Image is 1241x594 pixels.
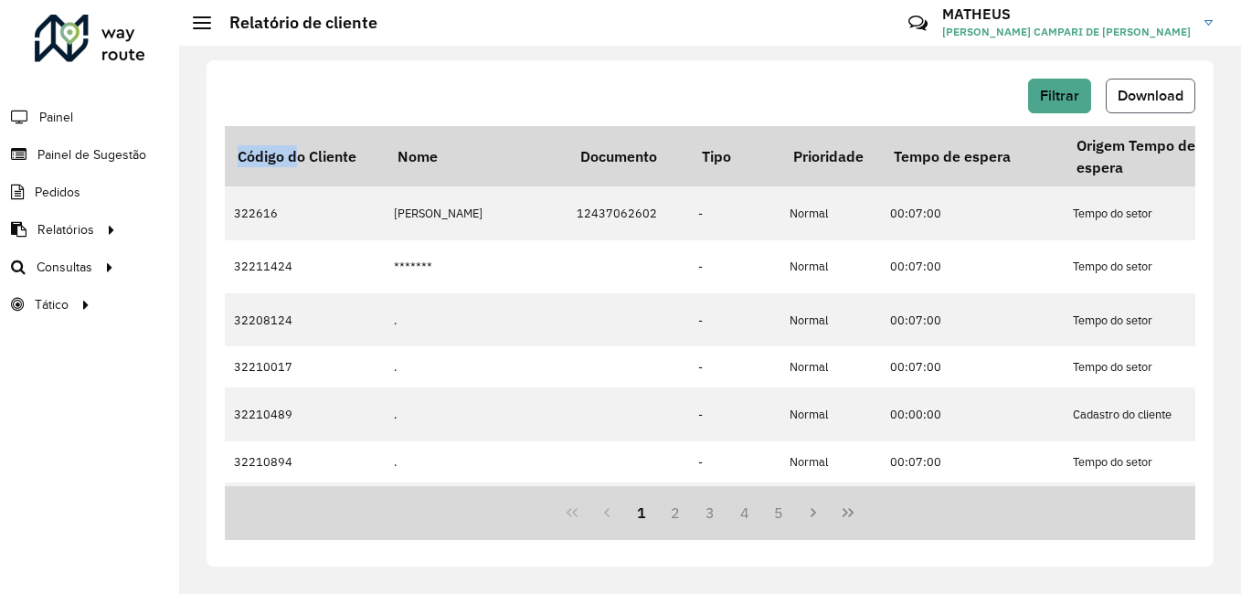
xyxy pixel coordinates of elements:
button: 5 [762,495,797,530]
td: 32211424 [225,240,385,293]
td: 12437062602 [567,186,689,239]
td: Normal [780,346,881,387]
th: Código do Cliente [225,126,385,186]
td: Normal [780,483,881,536]
td: 00:07:00 [881,293,1064,346]
th: Prioridade [780,126,881,186]
td: 00:07:00 [881,240,1064,293]
span: Download [1118,88,1183,103]
a: Contato Rápido [898,4,938,43]
button: Next Page [796,495,831,530]
td: 00:07:00 [881,441,1064,483]
td: 00:07:00 [881,186,1064,239]
td: - [689,441,780,483]
span: Pedidos [35,183,80,202]
td: Normal [780,240,881,293]
td: [PERSON_NAME] [385,186,567,239]
td: - [689,240,780,293]
td: - [689,387,780,440]
th: Nome [385,126,567,186]
td: Normal [780,387,881,440]
th: Tipo [689,126,780,186]
button: 2 [658,495,693,530]
td: 32208124 [225,293,385,346]
td: 32210017 [225,346,385,387]
td: 322616 [225,186,385,239]
td: - [689,186,780,239]
td: . [385,441,567,483]
span: Consultas [37,258,92,277]
span: Tático [35,295,69,314]
td: Normal [780,441,881,483]
h2: Relatório de cliente [211,13,377,33]
td: 32210894 [225,441,385,483]
button: Last Page [831,495,865,530]
td: . [385,483,567,536]
td: . [385,346,567,387]
td: - [689,293,780,346]
td: . [385,293,567,346]
button: 3 [693,495,727,530]
td: 00:07:00 [881,346,1064,387]
button: 4 [727,495,762,530]
td: Normal [780,293,881,346]
span: Relatórios [37,220,94,239]
td: Normal [780,186,881,239]
th: Tempo de espera [881,126,1064,186]
th: Documento [567,126,689,186]
td: . [385,387,567,440]
td: 00:07:00 [881,483,1064,536]
button: Filtrar [1028,79,1091,113]
button: 1 [624,495,659,530]
td: 32210489 [225,387,385,440]
td: - [689,483,780,536]
td: 32211068 [225,483,385,536]
span: [PERSON_NAME] CAMPARI DE [PERSON_NAME] [942,24,1191,40]
td: - [689,346,780,387]
h3: MATHEUS [942,5,1191,23]
span: Painel [39,108,73,127]
td: 00:00:00 [881,387,1064,440]
span: Painel de Sugestão [37,145,146,164]
span: Filtrar [1040,88,1079,103]
button: Download [1106,79,1195,113]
